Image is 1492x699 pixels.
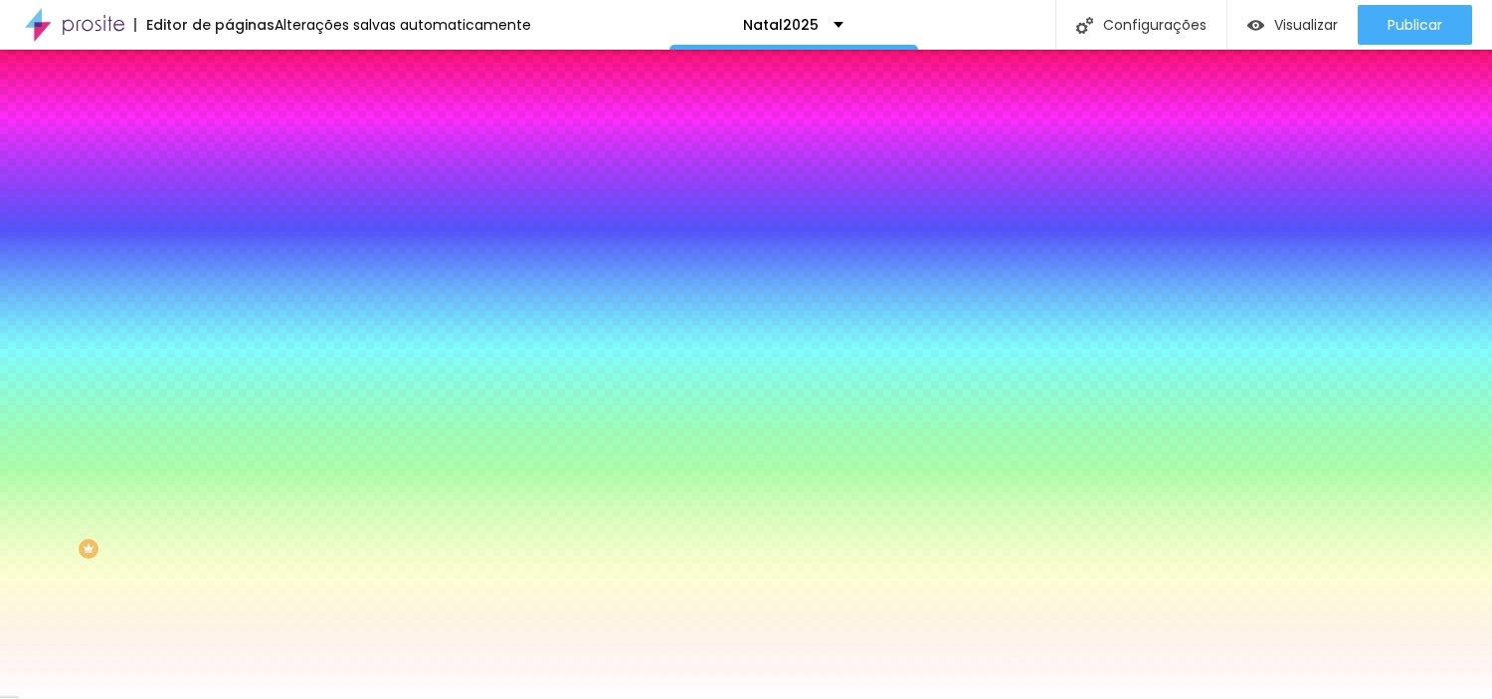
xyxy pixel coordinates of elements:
[1247,17,1264,34] img: view-1.svg
[743,18,819,32] p: Natal2025
[1274,17,1338,33] span: Visualizar
[1227,5,1358,45] button: Visualizar
[1076,17,1093,34] img: Icone
[275,18,531,32] div: Alterações salvas automaticamente
[134,18,275,32] div: Editor de páginas
[1388,17,1442,33] span: Publicar
[1358,5,1472,45] button: Publicar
